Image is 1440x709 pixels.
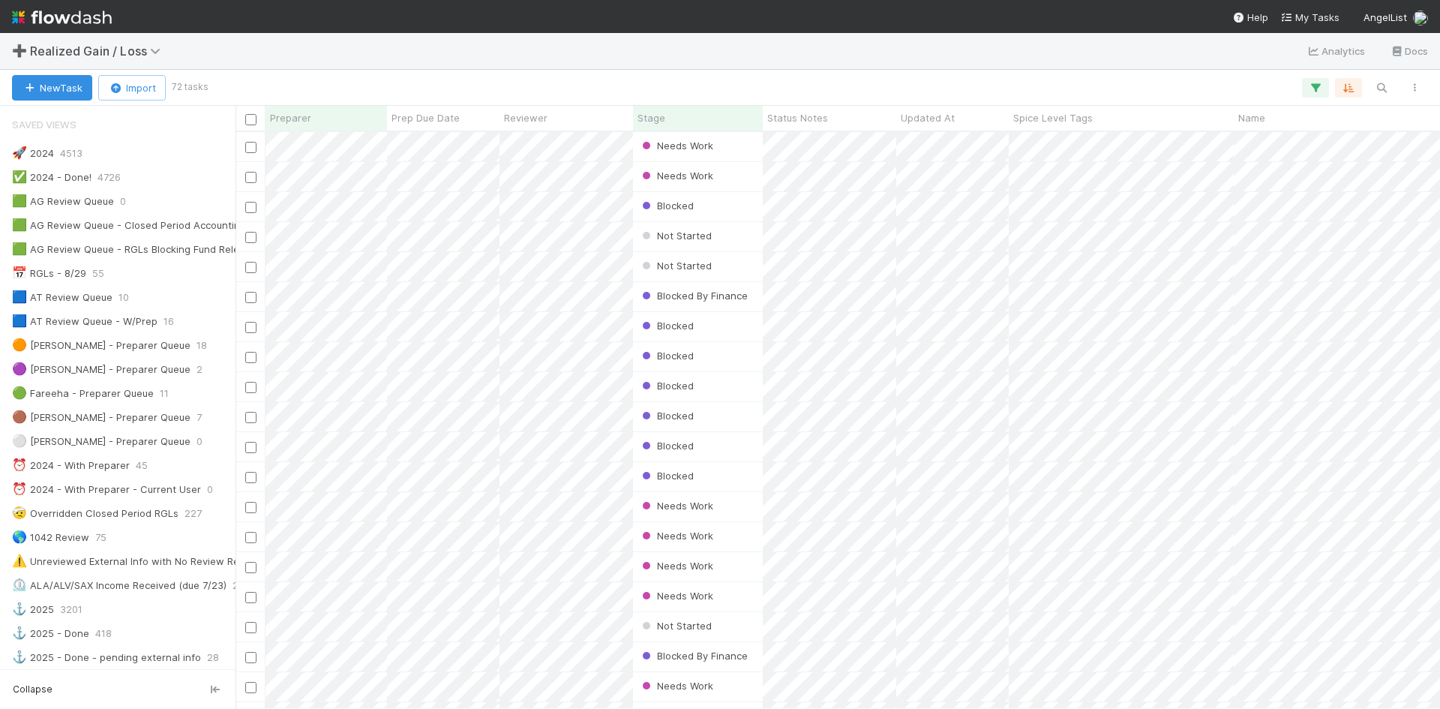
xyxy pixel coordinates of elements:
small: 72 tasks [172,80,208,94]
span: ⚓ [12,602,27,615]
div: 2025 [12,600,54,619]
span: Saved Views [12,110,76,140]
div: AT Review Queue [12,288,112,307]
span: ⏰ [12,458,27,471]
span: Needs Work [639,530,713,542]
span: Reviewer [504,110,547,125]
span: Blocked [639,440,694,452]
div: Needs Work [639,588,713,603]
div: 2024 - With Preparer - Current User [12,480,201,499]
div: Blocked [639,198,694,213]
div: 2024 [12,144,54,163]
span: 4513 [60,144,82,163]
input: Toggle Row Selected [245,682,256,693]
span: Spice Level Tags [1013,110,1093,125]
input: Toggle Row Selected [245,472,256,483]
div: 1042 Review [12,528,89,547]
div: Needs Work [639,558,713,573]
input: Toggle Row Selected [245,532,256,543]
div: Needs Work [639,168,713,183]
span: Name [1238,110,1265,125]
div: AG Review Queue - Closed Period Accounting [12,216,246,235]
span: 🟦 [12,314,27,327]
div: 2025 - Done - pending external info [12,648,201,667]
input: Toggle Row Selected [245,172,256,183]
button: NewTask [12,75,92,101]
span: 2 [196,360,202,379]
span: Preparer [270,110,311,125]
div: AG Review Queue - RGLs Blocking Fund Release [12,240,256,259]
div: Not Started [639,618,712,633]
span: Not Started [639,260,712,272]
span: 🌎 [12,530,27,543]
span: AngelList [1363,11,1407,23]
span: Blocked [639,350,694,362]
span: 🤕 [12,506,27,519]
span: Blocked By Finance [639,290,748,302]
input: Toggle Row Selected [245,202,256,213]
span: 3201 [60,600,82,619]
span: 🟩 [12,242,27,255]
div: Fareeha - Preparer Queue [12,384,154,403]
span: Not Started [639,620,712,632]
input: Toggle Row Selected [245,142,256,153]
span: 418 [95,624,112,643]
span: Blocked By Finance [639,650,748,662]
span: 11 [160,384,169,403]
span: Blocked [639,380,694,392]
a: Analytics [1306,42,1366,60]
span: 0 [196,432,202,451]
span: 45 [136,456,148,475]
span: 28 [207,648,219,667]
div: AG Review Queue [12,192,114,211]
div: Blocked By Finance [639,648,748,663]
span: 🚀 [12,146,27,159]
span: 🟣 [12,362,27,375]
span: ⚓ [12,626,27,639]
span: 4726 [97,168,121,187]
span: 0 [120,192,126,211]
input: Toggle All Rows Selected [245,114,256,125]
span: Needs Work [639,590,713,602]
div: 2025 - Done [12,624,89,643]
span: Collapse [13,683,52,696]
div: Needs Work [639,678,713,693]
span: 🟩 [12,194,27,207]
span: Blocked [639,410,694,422]
input: Toggle Row Selected [245,232,256,243]
div: 2024 - With Preparer [12,456,130,475]
span: Not Started [639,230,712,242]
span: Needs Work [639,500,713,512]
div: [PERSON_NAME] - Preparer Queue [12,408,190,427]
span: Prep Due Date [391,110,460,125]
span: ⚓ [12,650,27,663]
span: 🟤 [12,410,27,423]
div: Overridden Closed Period RGLs [12,504,178,523]
div: 2024 - Done! [12,168,91,187]
span: ⏲️ [12,578,27,591]
input: Toggle Row Selected [245,382,256,393]
input: Toggle Row Selected [245,352,256,363]
div: Needs Work [639,138,713,153]
div: Blocked [639,348,694,363]
div: Unreviewed External Info with No Review Request [12,552,265,571]
span: Needs Work [639,170,713,182]
span: 10 [118,288,129,307]
div: Not Started [639,228,712,243]
input: Toggle Row Selected [245,652,256,663]
span: Updated At [901,110,955,125]
span: Blocked [639,200,694,212]
div: Blocked [639,408,694,423]
span: 227 [184,504,202,523]
div: [PERSON_NAME] - Preparer Queue [12,432,190,451]
span: 🟩 [12,218,27,231]
span: 55 [92,264,104,283]
div: Help [1232,10,1268,25]
span: ➕ [12,44,27,57]
span: Stage [637,110,665,125]
span: ⏰ [12,482,27,495]
span: My Tasks [1280,11,1339,23]
span: Blocked [639,320,694,332]
span: 📅 [12,266,27,279]
img: avatar_1c2f0edd-858e-4812-ac14-2a8986687c67.png [1413,11,1428,26]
